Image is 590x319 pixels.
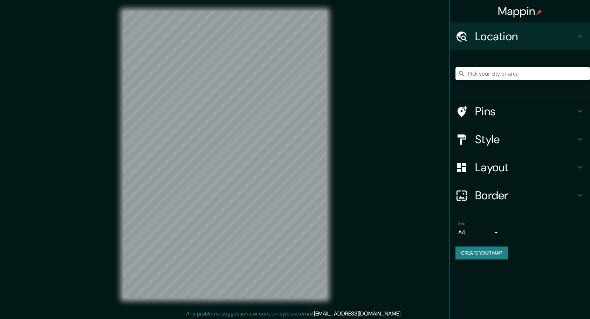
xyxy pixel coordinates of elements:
div: A4 [458,227,500,238]
canvas: Map [123,11,327,298]
input: Pick your city or area [455,67,590,80]
font: Create your map [461,249,502,257]
p: Any problems, suggestions, or concerns please email . [186,310,402,318]
div: Layout [450,153,590,181]
h4: Location [475,29,576,43]
div: Pins [450,97,590,125]
h4: Layout [475,160,576,174]
h4: Border [475,188,576,202]
img: pin-icon.png [536,9,542,15]
font: Mappin [498,4,535,19]
button: Create your map [455,247,508,259]
h4: Style [475,132,576,146]
div: . [402,310,403,318]
a: [EMAIL_ADDRESS][DOMAIN_NAME] [314,310,400,317]
div: Style [450,125,590,153]
div: Border [450,181,590,209]
div: Location [450,22,590,50]
h4: Pins [475,104,576,118]
label: Size [458,221,466,227]
div: . [403,310,404,318]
